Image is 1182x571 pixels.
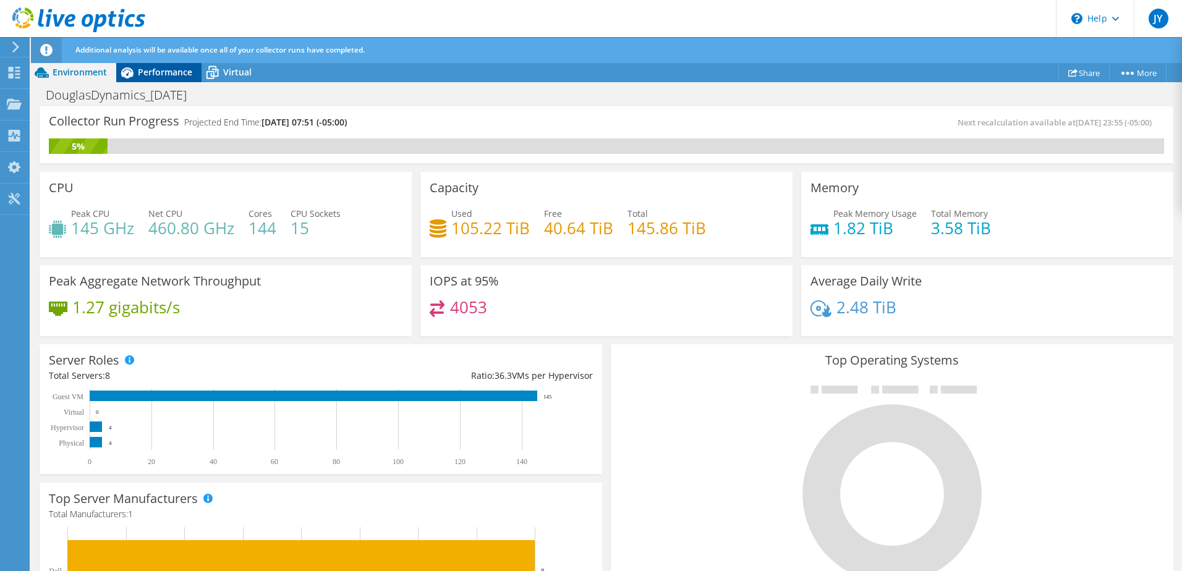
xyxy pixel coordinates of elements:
span: Virtual [223,66,252,78]
h4: 145 GHz [71,221,134,235]
text: 40 [210,457,217,466]
h3: Peak Aggregate Network Throughput [49,274,261,288]
text: Virtual [64,408,85,417]
h1: DouglasDynamics_[DATE] [40,88,206,102]
span: CPU Sockets [291,208,341,219]
h4: 105.22 TiB [451,221,530,235]
h4: 40.64 TiB [544,221,613,235]
span: Environment [53,66,107,78]
h3: IOPS at 95% [430,274,499,288]
text: 4 [109,440,112,446]
span: [DATE] 07:51 (-05:00) [261,116,347,128]
text: Hypervisor [51,423,84,432]
span: Total [627,208,648,219]
span: Cores [249,208,272,219]
span: Peak CPU [71,208,109,219]
div: Total Servers: [49,369,321,383]
h4: 15 [291,221,341,235]
span: Peak Memory Usage [833,208,917,219]
span: Next recalculation available at [958,117,1158,128]
text: 0 [96,409,99,415]
h4: 1.27 gigabits/s [72,300,180,314]
text: 4 [109,425,112,431]
div: 5% [49,140,108,153]
span: 1 [128,508,133,520]
span: Additional analysis will be available once all of your collector runs have completed. [75,44,365,55]
h3: Top Operating Systems [620,353,1164,367]
h4: 1.82 TiB [833,221,917,235]
text: Guest VM [53,392,83,401]
div: Ratio: VMs per Hypervisor [321,369,593,383]
h4: 460.80 GHz [148,221,234,235]
h3: CPU [49,181,74,195]
h4: 2.48 TiB [836,300,896,314]
span: Total Memory [931,208,988,219]
text: Physical [59,439,84,447]
text: 145 [543,394,552,400]
text: 80 [333,457,340,466]
span: Free [544,208,562,219]
a: Share [1058,63,1110,82]
span: 36.3 [495,370,512,381]
h4: Total Manufacturers: [49,507,593,521]
text: 0 [88,457,91,466]
span: [DATE] 23:55 (-05:00) [1076,117,1152,128]
h3: Average Daily Write [810,274,922,288]
h4: 145.86 TiB [627,221,706,235]
h3: Capacity [430,181,478,195]
text: 20 [148,457,155,466]
span: Performance [138,66,192,78]
span: Used [451,208,472,219]
span: 8 [105,370,110,381]
h4: 4053 [450,300,487,314]
h4: 3.58 TiB [931,221,991,235]
svg: \n [1071,13,1082,24]
text: 120 [454,457,466,466]
h3: Top Server Manufacturers [49,492,198,505]
span: Net CPU [148,208,182,219]
h3: Memory [810,181,859,195]
a: More [1109,63,1167,82]
text: 60 [271,457,278,466]
text: 100 [393,457,404,466]
text: 140 [516,457,527,466]
h3: Server Roles [49,353,119,367]
h4: 144 [249,221,276,235]
h4: Projected End Time: [184,116,347,129]
span: JY [1149,9,1168,28]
